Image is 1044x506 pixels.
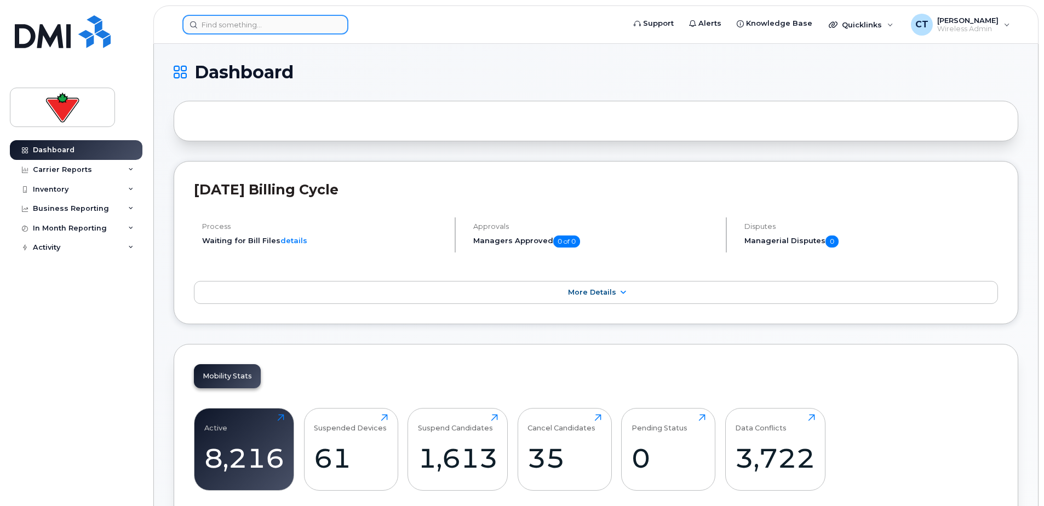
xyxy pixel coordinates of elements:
[202,222,445,231] h4: Process
[527,414,601,484] a: Cancel Candidates35
[204,442,284,474] div: 8,216
[280,236,307,245] a: details
[527,414,595,432] div: Cancel Candidates
[632,414,687,432] div: Pending Status
[527,442,601,474] div: 35
[632,442,705,474] div: 0
[735,442,815,474] div: 3,722
[632,414,705,484] a: Pending Status0
[418,442,498,474] div: 1,613
[473,222,716,231] h4: Approvals
[314,414,387,432] div: Suspended Devices
[568,288,616,296] span: More Details
[314,442,388,474] div: 61
[202,235,445,246] li: Waiting for Bill Files
[735,414,815,484] a: Data Conflicts3,722
[204,414,284,484] a: Active8,216
[204,414,227,432] div: Active
[314,414,388,484] a: Suspended Devices61
[194,64,294,81] span: Dashboard
[735,414,787,432] div: Data Conflicts
[825,235,839,248] span: 0
[553,235,580,248] span: 0 of 0
[744,235,998,248] h5: Managerial Disputes
[473,235,716,248] h5: Managers Approved
[744,222,998,231] h4: Disputes
[418,414,498,484] a: Suspend Candidates1,613
[194,181,998,198] h2: [DATE] Billing Cycle
[418,414,493,432] div: Suspend Candidates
